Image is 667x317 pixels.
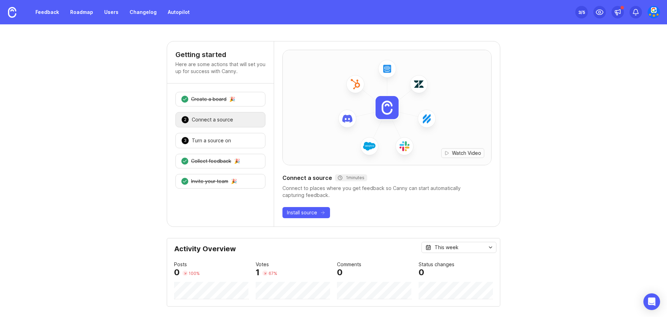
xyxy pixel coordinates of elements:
a: Users [100,6,123,18]
div: 3 [181,137,189,144]
img: Google Reviews Upvote [648,6,660,18]
a: Changelog [125,6,161,18]
div: 67 % [269,270,277,276]
div: Turn a source on [192,137,231,144]
div: Connect a source [282,174,492,182]
div: Open Intercom Messenger [643,293,660,310]
h4: Getting started [175,50,265,60]
a: Autopilot [164,6,194,18]
p: Here are some actions that will set you up for success with Canny. [175,61,265,75]
a: Feedback [31,6,63,18]
div: 🎉 [229,97,235,102]
div: Connect to places where you get feedback so Canny can start automatically capturing feedback. [282,185,492,199]
div: 1 minutes [338,175,364,181]
img: Canny Home [8,7,16,18]
a: Roadmap [66,6,97,18]
div: Activity Overview [174,245,493,258]
div: 0 [419,268,424,277]
div: 0 [174,268,180,277]
div: Connect a source [192,116,233,123]
div: 2 [181,116,189,124]
div: Status changes [419,261,454,268]
div: This week [435,244,459,251]
div: 🎉 [231,179,237,184]
button: 3/5 [575,6,588,18]
div: 1 [256,268,260,277]
div: Votes [256,261,269,268]
div: Invite your team [191,178,228,185]
div: 100 % [189,270,200,276]
span: Install source [287,209,317,216]
div: Posts [174,261,187,268]
div: Collect feedback [191,158,231,165]
button: Install source [282,207,330,218]
span: Watch Video [452,150,481,157]
div: 3 /5 [578,7,585,17]
svg: toggle icon [485,245,496,250]
img: installed-source-hero-8cc2ac6e746a3ed68ab1d0118ebd9805.png [283,45,491,170]
button: Watch Video [441,148,484,158]
div: Create a board [191,96,227,103]
div: Comments [337,261,361,268]
div: 0 [337,268,343,277]
div: 🎉 [234,159,240,164]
